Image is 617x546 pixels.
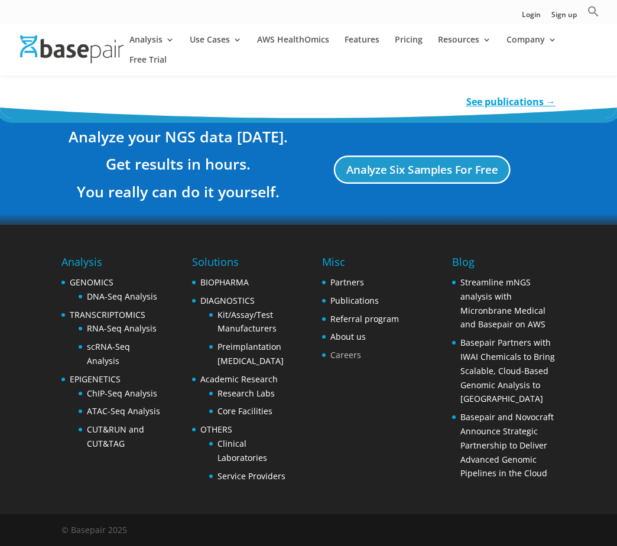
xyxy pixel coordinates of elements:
a: GENOMICS [70,277,113,288]
a: TRANSCRIPTOMICS [70,309,145,320]
a: Analysis [129,35,174,56]
a: Resources [438,35,491,56]
a: DIAGNOSTICS [200,295,255,306]
h3: Get results in hours. [61,153,295,180]
h3: You really can do it yourself. [61,181,295,208]
a: Login [522,11,541,24]
h4: Misc [322,254,399,275]
a: Free Trial [129,56,167,76]
div: © Basepair 2025 [61,523,127,543]
a: Company [506,35,557,56]
a: ChIP-Seq Analysis [87,388,157,399]
a: Analyze Six Samples For Free [333,155,510,184]
a: Preimplantation [MEDICAL_DATA] [217,341,284,366]
a: Research Labs [217,388,275,399]
a: Basepair Partners with IWAI Chemicals to Bring Scalable, Cloud-Based Genomic Analysis to [GEOGRAP... [460,337,555,404]
a: CUT&RUN and CUT&TAG [87,424,144,449]
img: Basepair [20,35,124,64]
a: AWS HealthOmics [257,35,329,56]
svg: Search [587,5,599,17]
a: Core Facilities [217,405,272,417]
a: Kit/Assay/Test Manufacturers [217,309,277,334]
a: Publications [330,295,379,306]
h4: Blog [452,254,555,275]
a: About us [330,331,366,342]
a: DNA-Seq Analysis [87,291,157,302]
a: ATAC-Seq Analysis [87,405,160,417]
a: Streamline mNGS analysis with Micronbrane Medical and Basepair on AWS [460,277,545,330]
a: Use Cases [190,35,242,56]
a: Clinical Laboratories [217,438,267,463]
a: OTHERS [200,424,232,435]
h3: Analyze your NGS data [DATE]. [61,126,295,153]
a: EPIGENETICS [70,373,121,385]
a: Features [345,35,379,56]
h4: Analysis [61,254,164,275]
a: Careers [330,349,361,360]
a: Service Providers [217,470,285,482]
a: Search Icon Link [587,5,599,24]
a: Sign up [551,11,577,24]
a: See publications → [466,95,556,108]
a: Basepair and Novocraft Announce Strategic Partnership to Deliver Advanced Genomic Pipelines in th... [460,411,554,479]
a: Partners [330,277,364,288]
a: BIOPHARMA [200,277,249,288]
a: Referral program [330,313,399,324]
a: Academic Research [200,373,278,385]
a: RNA-Seq Analysis [87,323,157,334]
a: scRNA-Seq Analysis [87,341,130,366]
a: Pricing [395,35,423,56]
h4: Solutions [192,254,295,275]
